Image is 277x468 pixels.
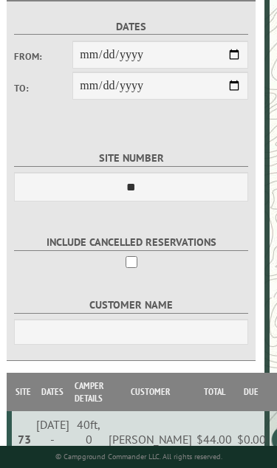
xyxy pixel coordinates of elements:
[14,18,248,35] label: Dates
[106,411,194,468] td: [PERSON_NAME]
[234,373,267,411] th: Due
[234,411,267,468] td: $0.00
[14,297,248,314] label: Customer Name
[14,49,72,63] label: From:
[36,417,69,461] div: [DATE] - [DATE]
[106,373,194,411] th: Customer
[34,373,72,411] th: Dates
[55,452,222,461] small: © Campground Commander LLC. All rights reserved.
[72,411,106,468] td: 40ft, 0 slides
[12,373,33,411] th: Site
[14,150,248,167] label: Site Number
[72,373,106,411] th: Camper Details
[194,373,234,411] th: Total
[14,81,72,95] label: To:
[18,432,31,447] div: 73
[194,411,234,468] td: $44.00
[14,234,248,251] label: Include Cancelled Reservations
